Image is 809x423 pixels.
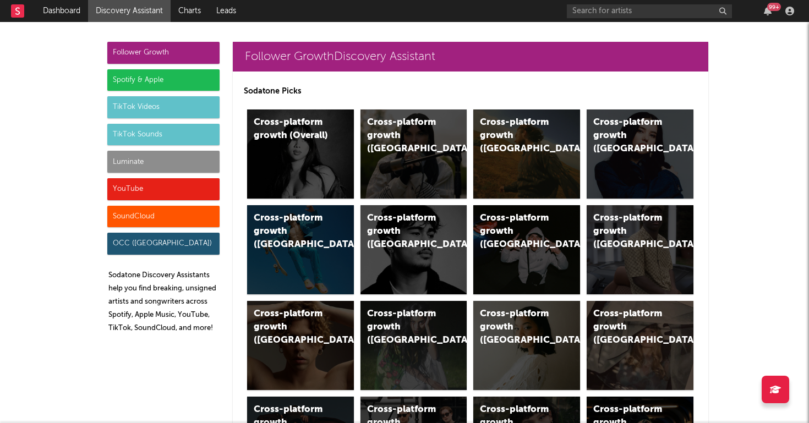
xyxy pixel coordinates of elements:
[254,212,329,251] div: Cross-platform growth ([GEOGRAPHIC_DATA])
[107,69,220,91] div: Spotify & Apple
[254,116,329,142] div: Cross-platform growth (Overall)
[360,301,467,390] a: Cross-platform growth ([GEOGRAPHIC_DATA])
[247,205,354,294] a: Cross-platform growth ([GEOGRAPHIC_DATA])
[244,85,697,98] p: Sodatone Picks
[473,205,580,294] a: Cross-platform growth ([GEOGRAPHIC_DATA]/GSA)
[587,205,693,294] a: Cross-platform growth ([GEOGRAPHIC_DATA])
[107,178,220,200] div: YouTube
[360,205,467,294] a: Cross-platform growth ([GEOGRAPHIC_DATA])
[107,42,220,64] div: Follower Growth
[107,124,220,146] div: TikTok Sounds
[107,151,220,173] div: Luminate
[108,269,220,335] p: Sodatone Discovery Assistants help you find breaking, unsigned artists and songwriters across Spo...
[367,212,442,251] div: Cross-platform growth ([GEOGRAPHIC_DATA])
[480,307,555,347] div: Cross-platform growth ([GEOGRAPHIC_DATA])
[107,96,220,118] div: TikTok Videos
[764,7,772,15] button: 99+
[480,212,555,251] div: Cross-platform growth ([GEOGRAPHIC_DATA]/GSA)
[247,301,354,390] a: Cross-platform growth ([GEOGRAPHIC_DATA])
[587,301,693,390] a: Cross-platform growth ([GEOGRAPHIC_DATA])
[473,301,580,390] a: Cross-platform growth ([GEOGRAPHIC_DATA])
[587,109,693,199] a: Cross-platform growth ([GEOGRAPHIC_DATA])
[473,109,580,199] a: Cross-platform growth ([GEOGRAPHIC_DATA])
[593,212,668,251] div: Cross-platform growth ([GEOGRAPHIC_DATA])
[480,116,555,156] div: Cross-platform growth ([GEOGRAPHIC_DATA])
[247,109,354,199] a: Cross-platform growth (Overall)
[233,42,708,72] a: Follower GrowthDiscovery Assistant
[360,109,467,199] a: Cross-platform growth ([GEOGRAPHIC_DATA])
[567,4,732,18] input: Search for artists
[254,307,329,347] div: Cross-platform growth ([GEOGRAPHIC_DATA])
[107,233,220,255] div: OCC ([GEOGRAPHIC_DATA])
[107,206,220,228] div: SoundCloud
[767,3,781,11] div: 99 +
[367,116,442,156] div: Cross-platform growth ([GEOGRAPHIC_DATA])
[367,307,442,347] div: Cross-platform growth ([GEOGRAPHIC_DATA])
[593,307,668,347] div: Cross-platform growth ([GEOGRAPHIC_DATA])
[593,116,668,156] div: Cross-platform growth ([GEOGRAPHIC_DATA])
